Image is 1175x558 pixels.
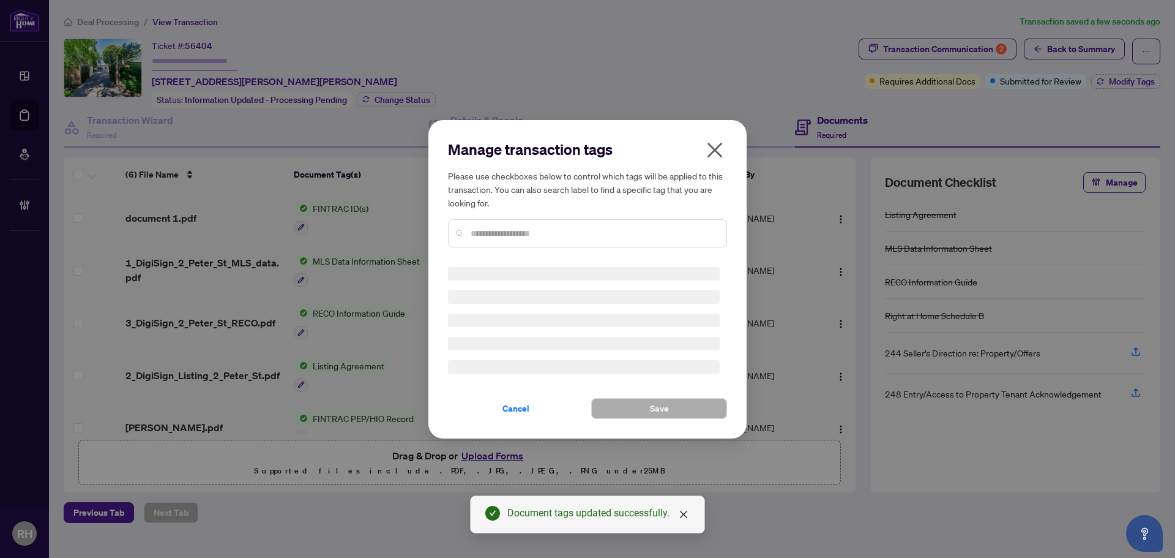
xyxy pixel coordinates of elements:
[502,399,529,418] span: Cancel
[591,398,727,419] button: Save
[679,510,688,519] span: close
[448,140,727,159] h2: Manage transaction tags
[677,508,690,521] a: Close
[1126,515,1163,552] button: Open asap
[507,506,690,521] div: Document tags updated successfully.
[448,398,584,419] button: Cancel
[485,506,500,521] span: check-circle
[448,169,727,209] h5: Please use checkboxes below to control which tags will be applied to this transaction. You can al...
[705,140,725,160] span: close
